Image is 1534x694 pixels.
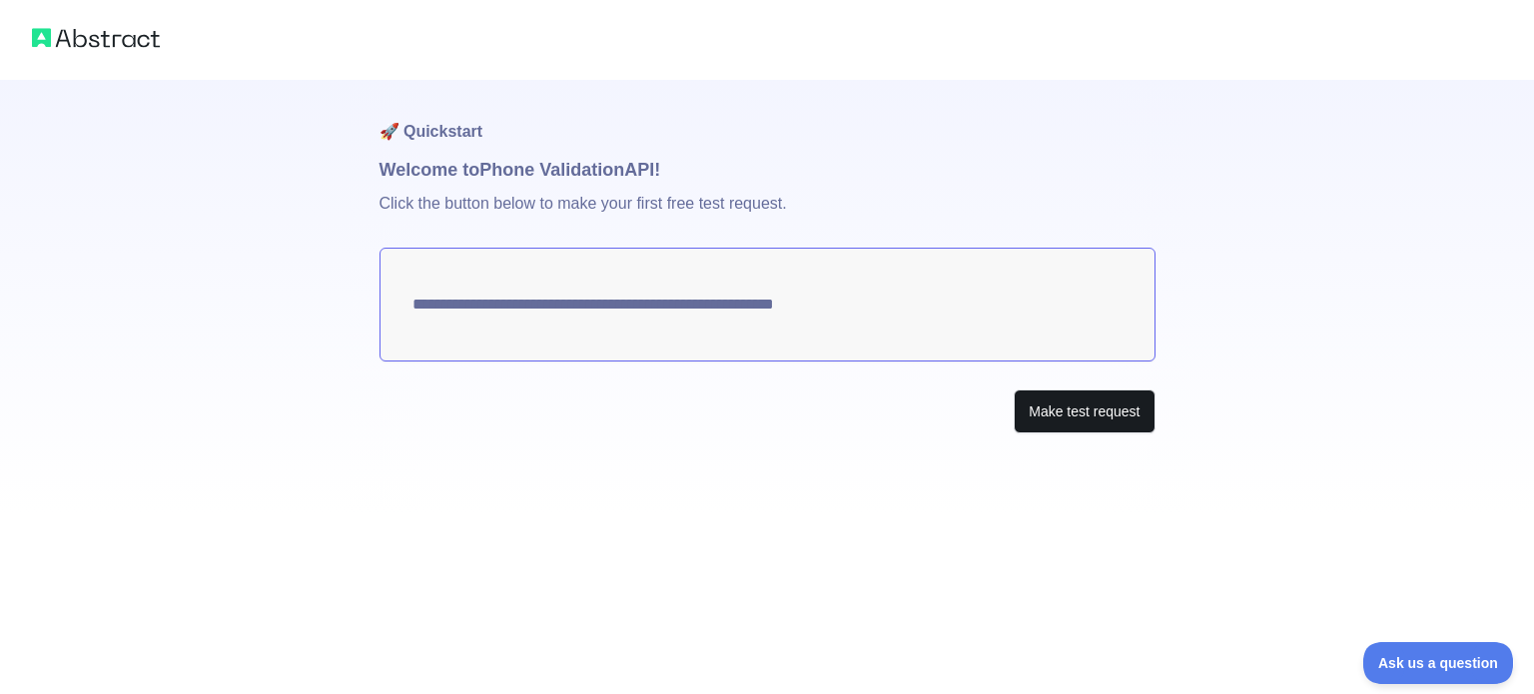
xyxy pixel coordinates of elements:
h1: Welcome to Phone Validation API! [380,156,1155,184]
p: Click the button below to make your first free test request. [380,184,1155,248]
img: Abstract logo [32,24,160,52]
button: Make test request [1014,389,1154,434]
h1: 🚀 Quickstart [380,80,1155,156]
iframe: Toggle Customer Support [1363,642,1514,684]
